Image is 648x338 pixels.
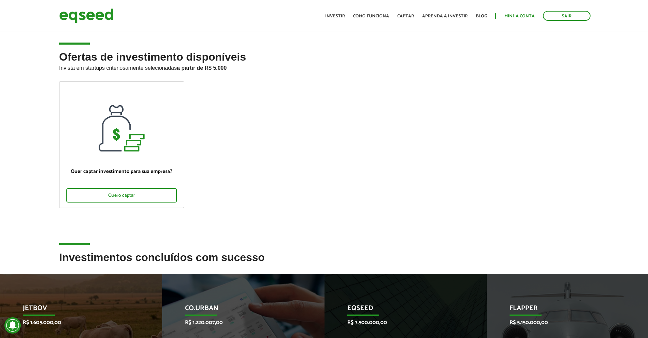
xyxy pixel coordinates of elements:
p: Co.Urban [185,304,292,316]
a: Investir [325,14,345,18]
h2: Ofertas de investimento disponíveis [59,51,589,81]
p: R$ 5.150.000,00 [510,319,616,326]
p: Flapper [510,304,616,316]
a: Aprenda a investir [422,14,468,18]
a: Como funciona [353,14,389,18]
h2: Investimentos concluídos com sucesso [59,252,589,274]
p: R$ 1.605.000,00 [23,319,129,326]
a: Captar [397,14,414,18]
a: Quer captar investimento para sua empresa? Quero captar [59,81,184,208]
strong: a partir de R$ 5.000 [177,65,227,71]
img: EqSeed [59,7,114,25]
p: Quer captar investimento para sua empresa? [66,168,177,175]
p: R$ 7.500.000,00 [347,319,454,326]
p: JetBov [23,304,129,316]
a: Blog [476,14,487,18]
div: Quero captar [66,188,177,203]
a: Sair [543,11,591,21]
a: Minha conta [504,14,535,18]
p: Invista em startups criteriosamente selecionadas [59,63,589,71]
p: EqSeed [347,304,454,316]
p: R$ 1.220.007,00 [185,319,292,326]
